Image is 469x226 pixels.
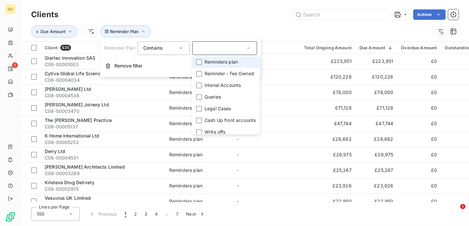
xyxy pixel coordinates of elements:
[356,100,397,116] td: £71,128
[356,85,397,100] td: £78,000
[397,162,441,178] td: £0
[45,195,91,201] span: Vesuvius UK Limited
[397,131,441,147] td: £0
[169,198,203,205] div: Reminders plan
[121,207,130,221] button: 1
[397,147,441,162] td: £0
[125,211,126,217] span: 1
[169,89,203,96] div: Reminders plan
[130,207,141,221] button: 2
[45,61,161,68] span: C08-00001003
[169,136,203,142] div: Reminders plan
[356,162,397,178] td: £25,267
[300,100,356,116] td: £71,128
[205,70,254,77] span: Reminder - Fee Owned
[45,92,161,99] span: C08-00004536
[45,71,106,76] span: Cytiva Global Life Sciences
[60,45,71,51] span: 635
[110,29,139,34] span: Reminder Plan
[45,133,100,138] span: K Home International Ltd
[356,178,397,194] td: £23,926
[300,69,356,85] td: £120,226
[205,82,241,89] span: Intenal Accounts
[45,180,94,185] span: Kindeva Drug Delivery
[460,204,465,209] span: 1
[237,198,239,204] span: -
[300,194,356,209] td: £22,950
[143,45,163,51] span: Contains
[182,207,209,221] button: Next
[45,155,161,161] span: C08-00004531
[237,183,239,188] span: -
[293,9,390,20] input: Search
[114,63,142,69] span: Remove filter
[104,45,135,51] span: Reminder Plan
[85,207,121,221] button: Previous
[397,100,441,116] td: £0
[300,85,356,100] td: £78,000
[169,151,203,158] div: Reminders plan
[37,211,44,217] span: 100
[45,77,161,83] span: C08-00004034
[205,105,231,112] span: Legal Cases
[205,94,221,100] span: Queries
[45,170,161,177] span: C08-00003269
[397,178,441,194] td: £0
[31,25,77,38] button: Due Amount
[12,62,18,68] span: 1
[169,120,203,127] div: Reminders plan
[237,167,239,173] span: -
[45,55,95,61] span: Graitec Innovation SAS
[397,194,441,209] td: £0
[356,194,397,209] td: £22,950
[300,147,356,162] td: £26,975
[237,45,296,50] div: Managers
[45,201,161,208] span: C08-00003865
[151,207,162,221] button: 4
[45,164,125,170] span: [PERSON_NAME] Architects Limited
[172,207,182,221] button: 7
[356,54,397,69] td: £223,951
[205,117,256,124] span: Cash Up front accounts
[356,69,397,85] td: £120,226
[169,105,203,111] div: Reminders plan
[45,45,58,50] span: Client
[300,178,356,194] td: £23,926
[45,102,109,107] span: [PERSON_NAME] Joinery Ltd
[397,69,441,85] td: £0
[397,116,441,131] td: £0
[45,186,161,192] span: C08-00002915
[397,54,441,69] td: £0
[237,136,239,142] span: -
[100,59,261,73] button: Remove filter
[31,9,58,20] h3: Clients
[45,86,91,92] span: [PERSON_NAME] Ltd
[356,131,397,147] td: £28,682
[205,129,226,135] span: Write offs
[300,162,356,178] td: £25,267
[300,116,356,131] td: £47,744
[45,108,161,114] span: C08-00003470
[141,207,151,221] button: 3
[41,29,65,34] span: Due Amount
[5,64,15,74] a: 1
[300,54,356,69] td: £223,951
[397,85,441,100] td: £0
[447,204,463,220] iframe: Intercom live chat
[205,59,238,65] span: Reminders plan
[413,9,446,20] button: Actions
[237,152,239,157] span: -
[359,45,393,50] div: Due Amount
[100,25,151,38] button: Reminder Plan
[5,4,16,14] div: GU
[45,117,112,123] span: The [PERSON_NAME] Practice
[169,167,203,173] div: Reminders plan
[300,131,356,147] td: £28,682
[45,124,161,130] span: C08-00005137
[356,116,397,131] td: £47,744
[401,45,437,50] div: Overdue Amount
[356,147,397,162] td: £26,975
[45,139,161,146] span: C08-00005252
[162,209,172,219] span: …
[304,45,352,50] div: Total Ongoing Amount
